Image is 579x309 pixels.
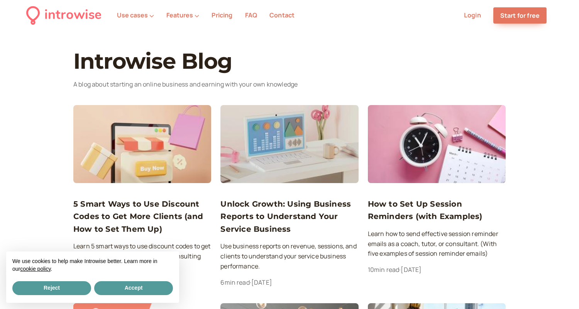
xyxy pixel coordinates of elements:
[166,12,199,19] button: Features
[220,198,358,235] a: Unlock Growth: Using Business Reports to Understand Your Service Business
[401,265,422,274] time: [DATE]
[73,241,211,272] p: Learn 5 smart ways to use discount codes to get more clients for your coaching or consulting busi...
[12,281,91,295] button: Reject
[220,241,358,272] p: Use business reports on revenue, sessions, and clients to understand your service business perfor...
[73,80,506,90] p: A blog about starting an online business and earning with your own knowledge
[94,281,173,295] button: Accept
[368,229,506,259] p: Learn how to send effective session reminder emails as a coach, tutor, or consultant. (With five ...
[399,265,401,274] span: ·
[20,266,51,272] a: cookie policy
[493,7,547,24] a: Start for free
[245,11,257,19] a: FAQ
[73,105,211,183] img: 8c6ce4c5100606c51d582d73bc71a90c0c031830-4500x3000.jpg
[73,49,506,73] h1: Introwise Blog
[368,198,506,223] a: How to Set Up Session Reminders (with Examples)
[250,278,251,287] span: ·
[220,278,249,287] span: 6 min read
[251,278,272,287] time: [DATE]
[117,12,154,19] button: Use cases
[212,11,232,19] a: Pricing
[6,251,179,280] div: We use cookies to help make Introwise better. Learn more in our .
[220,105,358,183] img: 361e62e9c9e9c61fbd3befb78480afd0864eedbe-4000x2707.jpg
[368,105,506,183] img: Towfiqu Barbhuiya on Unsplash
[26,5,102,26] a: introwise
[368,265,400,274] span: 10 min read
[44,5,102,26] div: introwise
[464,11,481,19] a: Login
[269,11,295,19] a: Contact
[73,198,211,235] a: 5 Smart Ways to Use Discount Codes to Get More Clients (and How to Set Them Up)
